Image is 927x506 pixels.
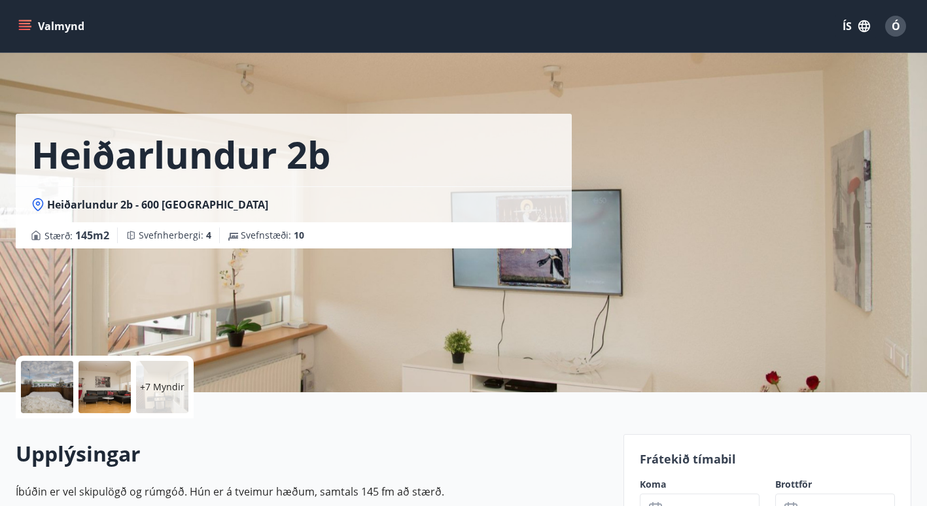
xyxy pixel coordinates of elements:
[892,19,900,33] span: Ó
[835,14,877,38] button: ÍS
[640,450,895,467] p: Frátekið tímabil
[44,228,109,243] span: Stærð :
[775,478,895,491] label: Brottför
[16,439,608,468] h2: Upplýsingar
[206,229,211,241] span: 4
[241,229,304,242] span: Svefnstæði :
[75,228,109,243] span: 145 m2
[139,229,211,242] span: Svefnherbergi :
[31,129,330,179] h1: Heiðarlundur 2b
[880,10,911,42] button: Ó
[16,484,608,499] p: Íbúðin er vel skipulögð og rúmgóð. Hún er á tveimur hæðum, samtals 145 fm að stærð.
[294,229,304,241] span: 10
[140,380,184,394] p: +7 Myndir
[47,197,268,212] span: Heiðarlundur 2b - 600 [GEOGRAPHIC_DATA]
[16,14,90,38] button: menu
[640,478,760,491] label: Koma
